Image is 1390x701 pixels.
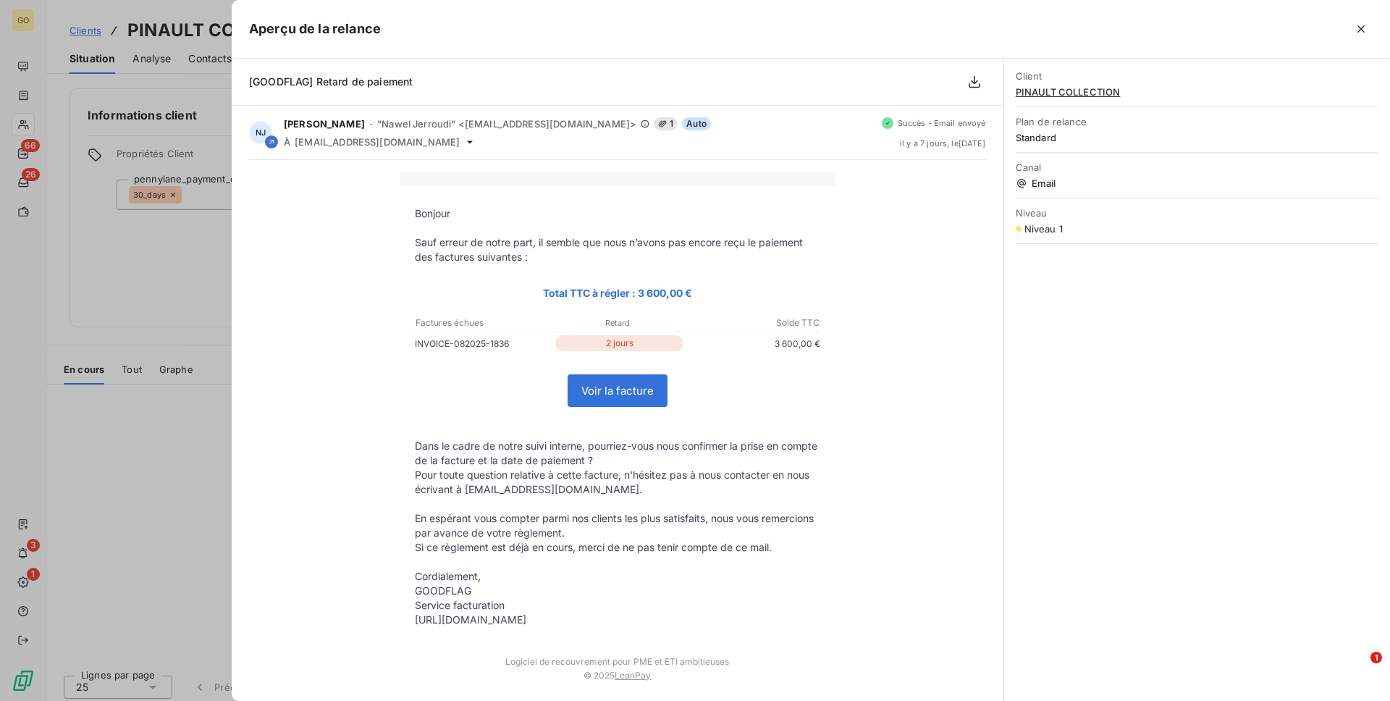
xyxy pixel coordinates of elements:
[1016,86,1378,98] span: PINAULT COLLECTION
[415,584,820,598] p: GOODFLAG
[1016,116,1378,127] span: Plan de relance
[686,336,820,351] p: 3 600,00 €
[249,75,413,88] span: [GOODFLAG] Retard de paiement
[415,285,820,301] p: Total TTC à régler : 3 600,00 €
[377,118,636,130] span: "Nawel Jerroudi" <[EMAIL_ADDRESS][DOMAIN_NAME]>
[415,439,820,468] p: Dans le cadre de notre suivi interne, pourriez-vous nous confirmer la prise en compte de la factu...
[415,613,820,627] p: [URL][DOMAIN_NAME]
[568,375,667,406] a: Voir la facture
[400,642,835,667] td: Logiciel de recouvrement pour PME et ETI ambitieuses
[898,119,986,127] span: Succès - Email envoyé
[295,136,460,148] span: [EMAIL_ADDRESS][DOMAIN_NAME]
[686,316,820,329] p: Solde TTC
[415,336,552,351] p: INVOICE-082025-1836
[1016,161,1378,173] span: Canal
[550,316,684,329] p: Retard
[682,117,711,130] span: Auto
[415,569,820,584] p: Cordialement,
[1341,652,1376,687] iframe: Intercom live chat
[1016,207,1378,219] span: Niveau
[555,335,683,351] p: 2 jours
[284,118,365,130] span: [PERSON_NAME]
[249,19,381,39] h5: Aperçu de la relance
[615,670,651,681] a: LeanPay
[415,235,820,264] p: Sauf erreur de notre part, il semble que nous n’avons pas encore reçu le paiement des factures su...
[415,540,820,555] p: Si ce règlement est déjà en cours, merci de ne pas tenir compte de ce mail.
[369,119,373,128] span: -
[900,139,986,148] span: il y a 7 jours , le [DATE]
[1016,177,1378,189] span: Email
[415,598,820,613] p: Service facturation
[1016,70,1378,82] span: Client
[416,316,549,329] p: Factures échues
[284,136,290,148] span: À
[400,667,835,695] td: © 2025
[654,117,678,130] span: 1
[1024,223,1063,235] span: Niveau 1
[1016,132,1378,143] span: Standard
[415,206,820,221] p: Bonjour
[415,511,820,540] p: En espérant vous compter parmi nos clients les plus satisfaits, nous vous remercions par avance d...
[415,468,820,497] p: Pour toute question relative à cette facture, n'hésitez pas à nous contacter en nous écrivant à [...
[249,121,272,144] div: NJ
[1370,652,1382,663] span: 1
